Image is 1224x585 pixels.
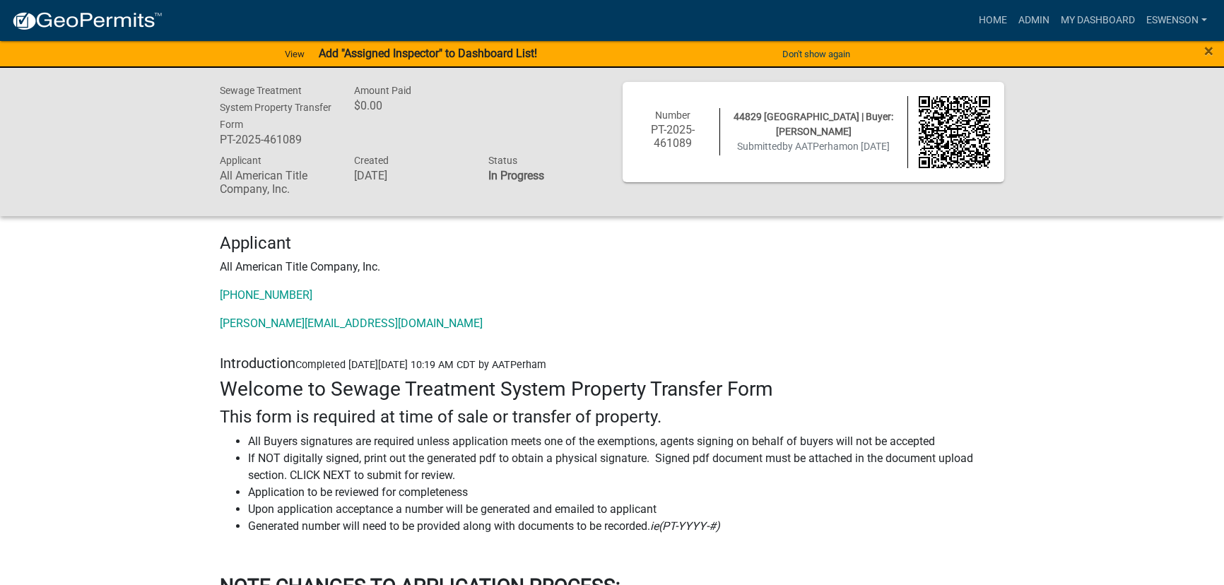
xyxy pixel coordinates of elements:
[220,155,261,166] span: Applicant
[354,155,389,166] span: Created
[220,407,1004,427] h4: This form is required at time of sale or transfer of property.
[650,519,720,533] i: ie(PT-YYYY-#)
[1141,7,1213,34] a: eswenson
[220,133,333,146] h6: PT-2025-461089
[737,141,890,152] span: Submitted on [DATE]
[279,42,310,66] a: View
[354,99,467,112] h6: $0.00
[1055,7,1141,34] a: My Dashboard
[734,111,893,137] span: 44829 [GEOGRAPHIC_DATA] | Buyer: [PERSON_NAME]
[220,85,331,130] span: Sewage Treatment System Property Transfer Form
[220,288,312,302] a: [PHONE_NUMBER]
[777,42,856,66] button: Don't show again
[1204,42,1213,59] button: Close
[220,169,333,196] h6: All American Title Company, Inc.
[248,450,1004,484] li: If NOT digitally signed, print out the generated pdf to obtain a physical signature. Signed pdf d...
[1204,41,1213,61] span: ×
[354,85,411,96] span: Amount Paid
[782,141,847,152] span: by AATPerham
[220,259,1004,276] p: All American Title Company, Inc.
[973,7,1013,34] a: Home
[488,169,544,182] strong: In Progress
[354,169,467,182] h6: [DATE]
[637,123,709,150] h6: PT-2025-461089
[655,110,690,121] span: Number
[220,377,1004,401] h3: Welcome to Sewage Treatment System Property Transfer Form
[220,233,1004,254] h4: Applicant
[1013,7,1055,34] a: Admin
[919,96,991,168] img: QR code
[220,355,1004,372] h5: Introduction
[295,359,546,371] span: Completed [DATE][DATE] 10:19 AM CDT by AATPerham
[248,501,1004,518] li: Upon application acceptance a number will be generated and emailed to applicant
[248,484,1004,501] li: Application to be reviewed for completeness
[248,433,1004,450] li: All Buyers signatures are required unless application meets one of the exemptions, agents signing...
[488,155,517,166] span: Status
[319,47,537,60] strong: Add "Assigned Inspector" to Dashboard List!
[220,317,483,330] a: [PERSON_NAME][EMAIL_ADDRESS][DOMAIN_NAME]
[248,518,1004,535] li: Generated number will need to be provided along with documents to be recorded.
